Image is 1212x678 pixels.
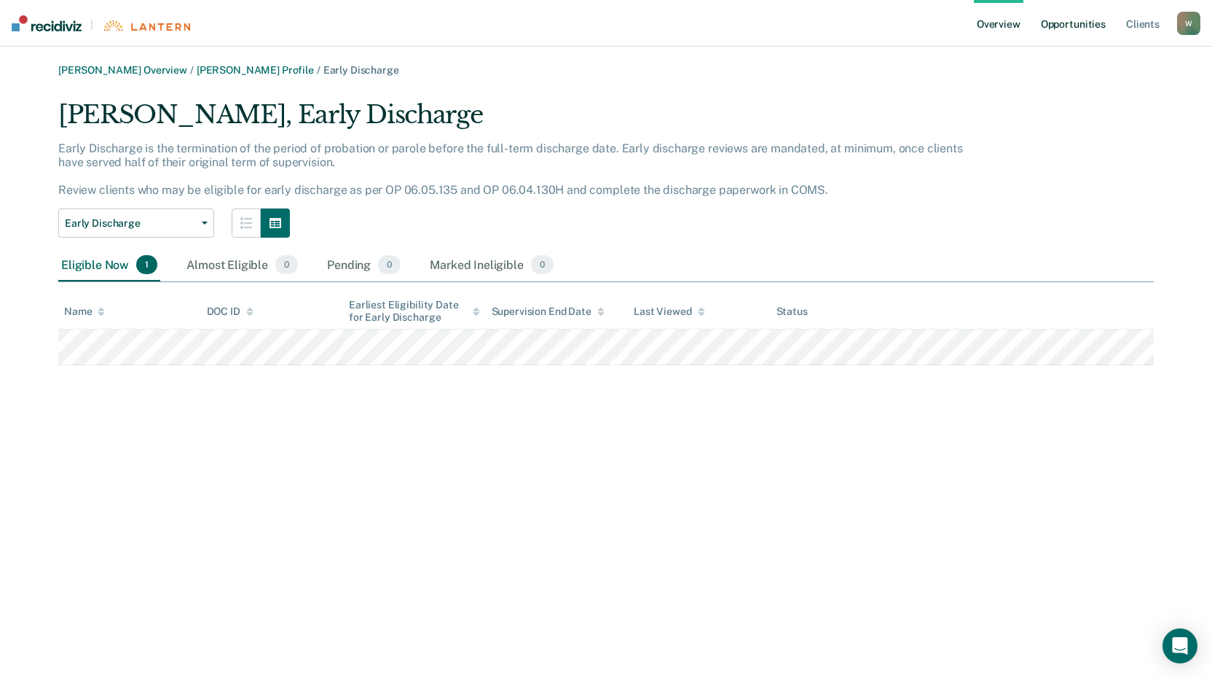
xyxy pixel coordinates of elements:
div: Name [64,305,105,318]
span: / [314,64,323,76]
a: | [12,15,190,31]
span: Early Discharge [65,217,196,230]
div: Almost Eligible0 [184,249,301,281]
span: 1 [136,255,157,274]
span: 0 [531,255,554,274]
span: 0 [275,255,298,274]
button: Early Discharge [58,209,214,238]
span: 0 [378,255,401,274]
div: Pending0 [324,249,404,281]
div: Supervision End Date [492,305,605,318]
button: W [1177,12,1200,35]
div: Open Intercom Messenger [1162,628,1197,663]
span: Early Discharge [323,64,399,76]
img: Lantern [102,20,190,31]
img: Recidiviz [12,15,82,31]
a: [PERSON_NAME] Profile [197,64,314,76]
div: DOC ID [207,305,253,318]
div: Marked Ineligible0 [427,249,556,281]
div: Eligible Now1 [58,249,160,281]
div: Status [776,305,808,318]
div: Last Viewed [634,305,704,318]
a: [PERSON_NAME] Overview [58,64,187,76]
span: | [82,19,102,31]
div: Earliest Eligibility Date for Early Discharge [349,299,480,324]
span: / [187,64,197,76]
p: Early Discharge is the termination of the period of probation or parole before the full-term disc... [58,141,963,198]
div: [PERSON_NAME], Early Discharge [58,100,967,141]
